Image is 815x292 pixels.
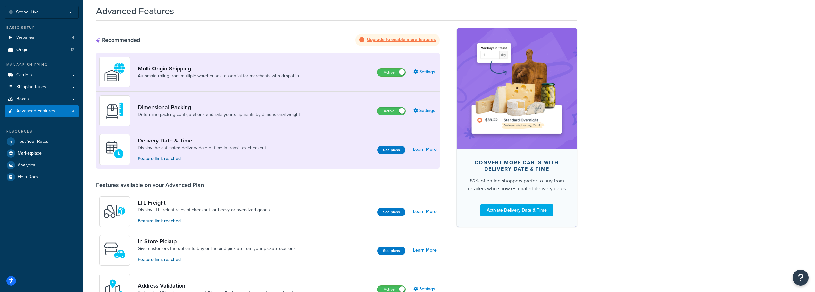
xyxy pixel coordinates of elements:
[413,145,437,154] a: Learn More
[5,44,79,56] li: Origins
[5,136,79,147] a: Test Your Rates
[5,25,79,30] div: Basic Setup
[16,10,39,15] span: Scope: Live
[18,139,48,144] span: Test Your Rates
[377,69,405,76] label: Active
[138,155,267,162] p: Feature limit reached
[104,200,126,223] img: y79ZsPf0fXUFUhFXDzUgf+ktZg5F2+ohG75+v3d2s1D9TjoU8PiyCIluIjV41seZevKCRuEjTPPOKHJsQcmKCXGdfprl3L4q7...
[367,36,436,43] strong: Upgrade to enable more features
[5,105,79,117] a: Advanced Features4
[467,177,567,192] div: 82% of online shoppers prefer to buy from retailers who show estimated delivery dates
[71,47,74,53] span: 12
[413,207,437,216] a: Learn More
[16,96,29,102] span: Boxes
[413,246,437,255] a: Learn More
[5,105,79,117] li: Advanced Features
[96,182,204,189] div: Features available on your Advanced Plan
[138,145,267,151] a: Display the estimated delivery date or time in transit as checkout.
[16,85,46,90] span: Shipping Rules
[104,100,126,122] img: DTVBYsAAAAAASUVORK5CYII=
[138,65,299,72] a: Multi-Origin Shipping
[5,32,79,44] a: Websites4
[16,72,32,78] span: Carriers
[5,93,79,105] a: Boxes
[5,44,79,56] a: Origins12
[5,81,79,93] a: Shipping Rules
[413,68,437,77] a: Settings
[138,137,267,144] a: Delivery Date & Time
[104,138,126,161] img: gfkeb5ejjkALwAAAABJRU5ErkJggg==
[104,61,126,83] img: WatD5o0RtDAAAAAElFTkSuQmCC
[5,148,79,159] a: Marketplace
[104,239,126,262] img: wfgcfpwTIucLEAAAAASUVORK5CYII=
[5,159,79,171] a: Analytics
[377,146,405,154] button: See plans
[138,238,296,245] a: In-Store Pickup
[138,246,296,252] a: Give customers the option to buy online and pick up from your pickup locations
[16,109,55,114] span: Advanced Features
[16,35,34,40] span: Websites
[793,270,809,286] button: Open Resource Center
[138,104,300,111] a: Dimensional Packing
[466,38,567,139] img: feature-image-ddt-36eae7f7280da8017bfb280eaccd9c446f90b1fe08728e4019434db127062ab4.png
[138,73,299,79] a: Automate rating from multiple warehouses, essential for merchants who dropship
[138,207,270,213] a: Display LTL freight rates at checkout for heavy or oversized goods
[72,109,74,114] span: 4
[5,62,79,68] div: Manage Shipping
[138,256,296,263] p: Feature limit reached
[138,111,300,118] a: Determine packing configurations and rate your shipments by dimensional weight
[5,69,79,81] a: Carriers
[138,217,270,224] p: Feature limit reached
[72,35,74,40] span: 4
[16,47,31,53] span: Origins
[18,151,42,156] span: Marketplace
[5,32,79,44] li: Websites
[96,36,140,44] div: Recommended
[467,159,567,172] div: Convert more carts with delivery date & time
[138,282,301,289] a: Address Validation
[5,171,79,183] a: Help Docs
[480,204,553,216] a: Activate Delivery Date & Time
[18,163,35,168] span: Analytics
[5,129,79,134] div: Resources
[413,106,437,115] a: Settings
[138,199,270,206] a: LTL Freight
[377,247,405,255] button: See plans
[377,107,405,115] label: Active
[377,208,405,216] button: See plans
[18,174,38,180] span: Help Docs
[96,5,174,17] h1: Advanced Features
